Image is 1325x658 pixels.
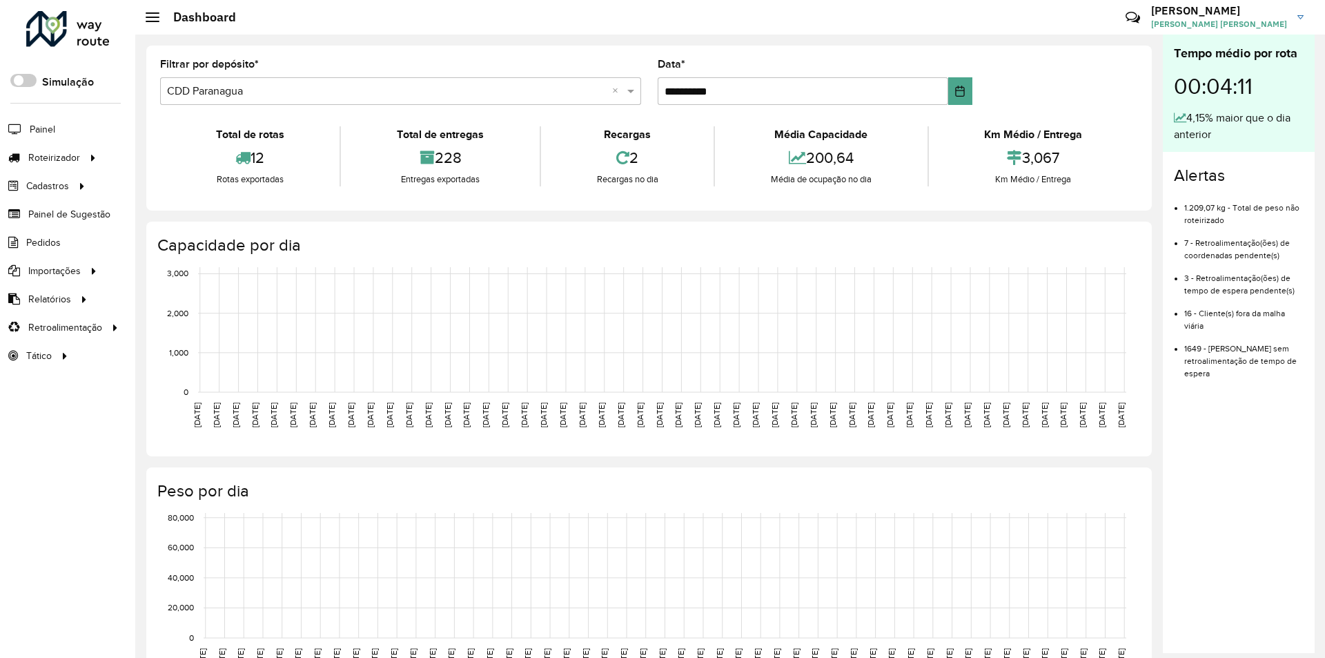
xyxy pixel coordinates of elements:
text: [DATE] [231,403,240,427]
text: [DATE] [789,403,798,427]
label: Data [658,56,685,72]
text: [DATE] [520,403,529,427]
text: [DATE] [327,403,336,427]
text: [DATE] [288,403,297,427]
text: [DATE] [578,403,587,427]
div: Total de rotas [164,126,336,143]
h4: Alertas [1174,166,1304,186]
text: [DATE] [751,403,760,427]
div: Km Médio / Entrega [932,173,1135,186]
div: Total de entregas [344,126,536,143]
text: 20,000 [168,603,194,612]
text: [DATE] [847,403,856,427]
text: 2,000 [167,309,188,318]
text: [DATE] [1040,403,1049,427]
div: Rotas exportadas [164,173,336,186]
h3: [PERSON_NAME] [1151,4,1287,17]
text: [DATE] [1097,403,1106,427]
span: [PERSON_NAME] [PERSON_NAME] [1151,18,1287,30]
text: 60,000 [168,543,194,552]
span: Retroalimentação [28,320,102,335]
li: 16 - Cliente(s) fora da malha viária [1184,297,1304,332]
text: [DATE] [539,403,548,427]
text: [DATE] [982,403,991,427]
span: Painel [30,122,55,137]
text: 1,000 [169,348,188,357]
text: [DATE] [636,403,645,427]
div: Recargas no dia [544,173,710,186]
text: [DATE] [1117,403,1126,427]
div: Km Médio / Entrega [932,126,1135,143]
span: Cadastros [26,179,69,193]
text: [DATE] [443,403,452,427]
div: 00:04:11 [1174,63,1304,110]
h4: Peso por dia [157,481,1138,501]
text: 0 [184,387,188,396]
span: Painel de Sugestão [28,207,110,222]
text: 80,000 [168,513,194,522]
text: [DATE] [655,403,664,427]
text: [DATE] [251,403,259,427]
text: 0 [189,633,194,642]
text: [DATE] [674,403,683,427]
text: [DATE] [308,403,317,427]
div: Entregas exportadas [344,173,536,186]
text: [DATE] [385,403,394,427]
text: [DATE] [770,403,779,427]
text: [DATE] [924,403,933,427]
h4: Capacidade por dia [157,235,1138,255]
div: Média de ocupação no dia [718,173,923,186]
text: [DATE] [193,403,202,427]
text: [DATE] [1021,403,1030,427]
span: Clear all [612,83,624,99]
text: [DATE] [693,403,702,427]
text: [DATE] [597,403,606,427]
text: [DATE] [481,403,490,427]
text: [DATE] [212,403,221,427]
text: [DATE] [943,403,952,427]
text: [DATE] [885,403,894,427]
text: [DATE] [500,403,509,427]
span: Pedidos [26,235,61,250]
text: [DATE] [828,403,837,427]
text: 3,000 [167,269,188,278]
text: 40,000 [168,573,194,582]
span: Roteirizador [28,151,80,165]
div: Recargas [544,126,710,143]
text: [DATE] [366,403,375,427]
text: [DATE] [1059,403,1068,427]
text: [DATE] [1078,403,1087,427]
span: Tático [26,349,52,363]
button: Choose Date [948,77,972,105]
text: [DATE] [1001,403,1010,427]
div: 4,15% maior que o dia anterior [1174,110,1304,143]
span: Relatórios [28,292,71,307]
text: [DATE] [269,403,278,427]
text: [DATE] [905,403,914,427]
div: Tempo médio por rota [1174,44,1304,63]
li: 1.209,07 kg - Total de peso não roteirizado [1184,191,1304,226]
li: 1649 - [PERSON_NAME] sem retroalimentação de tempo de espera [1184,332,1304,380]
label: Simulação [42,74,94,90]
li: 3 - Retroalimentação(ões) de tempo de espera pendente(s) [1184,262,1304,297]
text: [DATE] [346,403,355,427]
text: [DATE] [809,403,818,427]
div: 3,067 [932,143,1135,173]
text: [DATE] [712,403,721,427]
a: Contato Rápido [1118,3,1148,32]
li: 7 - Retroalimentação(ões) de coordenadas pendente(s) [1184,226,1304,262]
text: [DATE] [732,403,740,427]
text: [DATE] [963,403,972,427]
div: Média Capacidade [718,126,923,143]
text: [DATE] [558,403,567,427]
text: [DATE] [616,403,625,427]
text: [DATE] [404,403,413,427]
text: [DATE] [424,403,433,427]
label: Filtrar por depósito [160,56,259,72]
text: [DATE] [866,403,875,427]
div: 2 [544,143,710,173]
span: Importações [28,264,81,278]
div: 228 [344,143,536,173]
h2: Dashboard [159,10,236,25]
text: [DATE] [462,403,471,427]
